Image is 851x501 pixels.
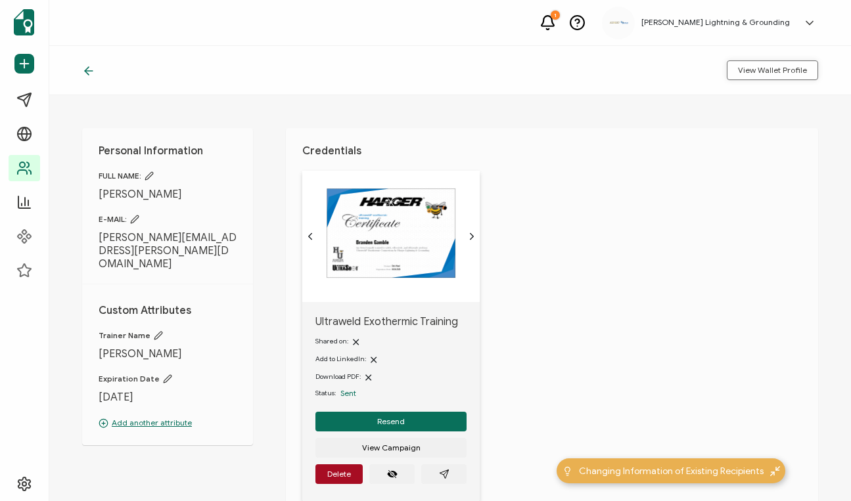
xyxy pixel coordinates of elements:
[551,11,560,20] div: 1
[99,144,237,158] h1: Personal Information
[99,188,237,201] span: [PERSON_NAME]
[327,470,351,478] span: Delete
[99,391,237,404] span: [DATE]
[99,347,237,360] span: [PERSON_NAME]
[467,231,477,242] ion-icon: chevron forward outline
[387,469,398,479] ion-icon: eye off
[99,374,237,384] span: Expiration Date
[315,355,366,363] span: Add to LinkedIn:
[785,438,851,501] iframe: Chat Widget
[99,304,237,317] h1: Custom Attributes
[99,171,237,181] span: FULL NAME:
[579,464,764,478] span: Changing Information of Existing Recipients
[738,66,807,74] span: View Wallet Profile
[609,20,628,25] img: aadcaf15-e79d-49df-9673-3fc76e3576c2.png
[362,444,421,452] span: View Campaign
[315,438,467,458] button: View Campaign
[727,60,818,80] button: View Wallet Profile
[439,469,449,479] ion-icon: paper plane outline
[305,231,315,242] ion-icon: chevron back outline
[99,417,237,429] p: Add another attribute
[315,412,467,431] button: Resend
[99,214,237,225] span: E-MAIL:
[14,9,34,35] img: sertifier-logomark-colored.svg
[377,418,405,425] span: Resend
[99,330,237,341] span: Trainer Name
[315,315,467,328] span: Ultraweld Exothermic Training
[315,388,336,399] span: Status:
[99,231,237,271] span: [PERSON_NAME][EMAIL_ADDRESS][PERSON_NAME][DOMAIN_NAME]
[770,466,780,476] img: minimize-icon.svg
[641,18,790,27] h5: [PERSON_NAME] Lightning & Grounding
[340,388,356,398] span: Sent
[302,144,802,158] h1: Credentials
[315,337,348,345] span: Shared on:
[315,372,361,381] span: Download PDF:
[315,464,363,484] button: Delete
